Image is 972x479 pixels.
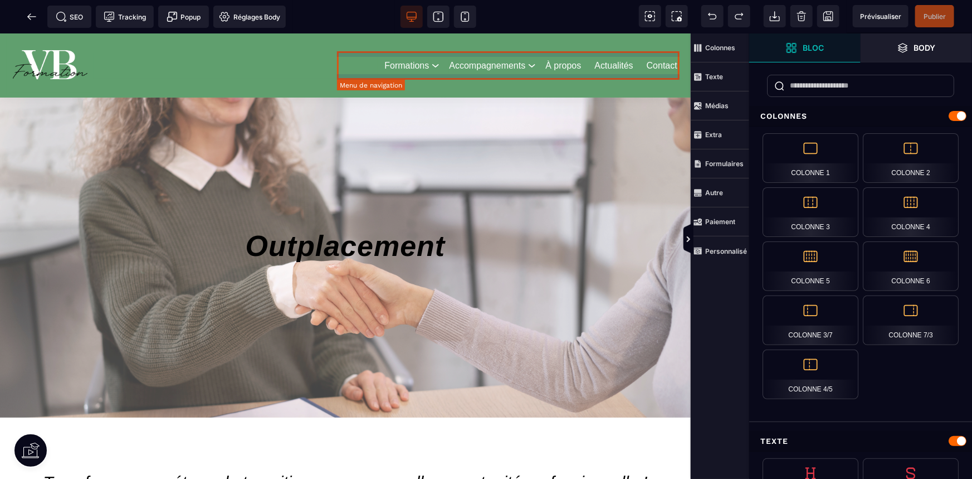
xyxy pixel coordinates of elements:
span: Popup [167,11,201,22]
a: Contact [647,25,677,40]
div: Colonne 1 [763,133,858,183]
span: Réglages Body [219,11,280,22]
span: Voir bureau [400,6,423,28]
span: Défaire [701,5,724,27]
span: Métadata SEO [47,6,91,28]
strong: Colonnes [705,43,735,52]
div: Colonne 3 [763,187,858,237]
div: Colonnes [749,106,972,127]
span: Personnalisé [691,236,749,265]
div: Colonne 5 [763,241,858,291]
span: SEO [56,11,84,22]
div: Colonne 3/7 [763,296,858,345]
span: Importer [764,5,786,27]
span: Voir tablette [427,6,450,28]
span: Favicon [213,6,286,28]
span: Rétablir [728,5,750,27]
span: Extra [691,120,749,149]
div: Colonne 2 [863,133,959,183]
span: Prévisualiser [860,12,901,21]
span: Aperçu [853,5,908,27]
strong: Bloc [803,43,824,52]
div: Colonne 6 [863,241,959,291]
span: Tracking [104,11,146,22]
span: Code de suivi [96,6,154,28]
div: Colonne 4/5 [763,350,858,399]
span: Paiement [691,207,749,236]
strong: Personnalisé [705,247,747,255]
img: 86a4aa658127570b91344bfc39bbf4eb_Blanc_sur_fond_vert.png [9,5,91,59]
a: À propos [545,25,581,40]
a: Formations [384,25,429,40]
strong: Paiement [705,217,735,226]
strong: Formulaires [705,159,744,168]
span: Retour [21,6,43,28]
strong: Texte [705,72,723,81]
span: Enregistrer le contenu [915,5,954,27]
strong: Extra [705,130,722,139]
div: Colonne 4 [863,187,959,237]
a: Accompagnements [449,25,525,40]
span: Formulaires [691,149,749,178]
span: Publier [924,12,946,21]
h1: Outplacement [17,190,674,235]
span: Ouvrir les calques [861,33,972,62]
span: Ouvrir les blocs [749,33,861,62]
i: Transformez une étape de transition en une nouvelle opportunité professionnelle ! [43,439,647,458]
span: Autre [691,178,749,207]
strong: Body [914,43,936,52]
span: Enregistrer [817,5,839,27]
span: Nettoyage [790,5,813,27]
span: Capture d'écran [666,5,688,27]
span: Médias [691,91,749,120]
span: Créer une alerte modale [158,6,209,28]
span: Voir mobile [454,6,476,28]
span: Colonnes [691,33,749,62]
a: Actualités [594,25,633,40]
div: Colonne 7/3 [863,296,959,345]
span: Texte [691,62,749,91]
strong: Autre [705,188,723,197]
span: Afficher les vues [749,223,760,257]
span: Voir les composants [639,5,661,27]
strong: Médias [705,101,729,110]
div: Texte [749,431,972,452]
